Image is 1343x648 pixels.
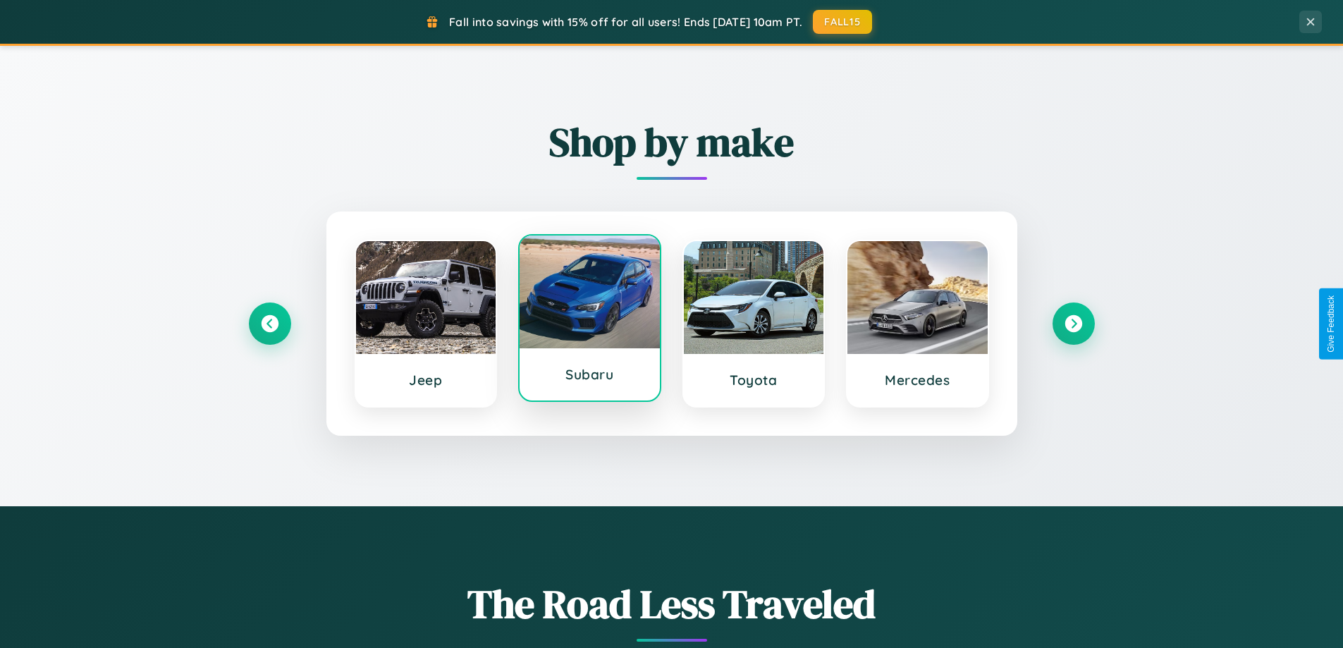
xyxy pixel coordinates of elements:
button: FALL15 [813,10,872,34]
span: Fall into savings with 15% off for all users! Ends [DATE] 10am PT. [449,15,802,29]
h3: Toyota [698,372,810,389]
div: Give Feedback [1326,295,1336,353]
h3: Subaru [534,366,646,383]
h2: Shop by make [249,115,1095,169]
h3: Jeep [370,372,482,389]
h3: Mercedes [861,372,974,389]
h1: The Road Less Traveled [249,577,1095,631]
